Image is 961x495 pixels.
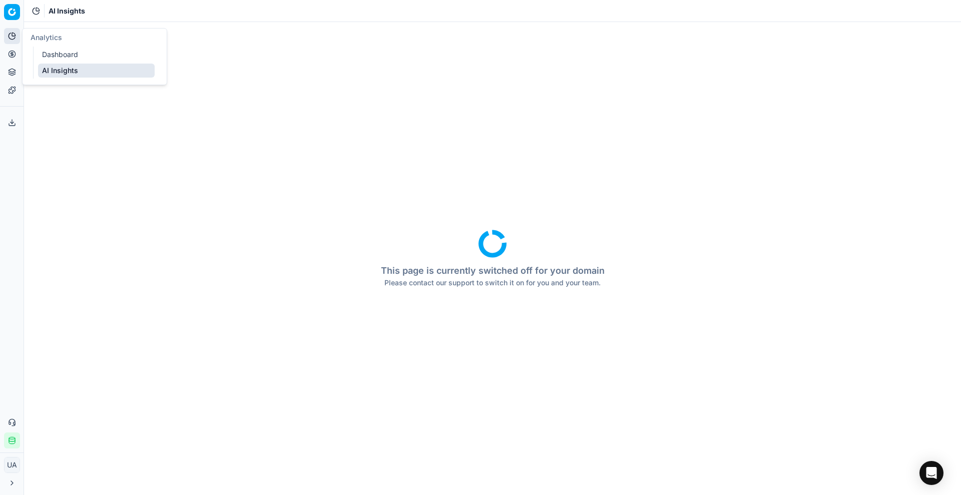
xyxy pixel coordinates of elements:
nav: breadcrumb [49,6,85,16]
div: Open Intercom Messenger [919,461,943,485]
button: UA [4,457,20,473]
a: Dashboard [38,48,155,62]
span: Analytics [31,33,62,42]
div: Please contact our support to switch it on for you and your team. [24,278,961,288]
div: This page is currently switched off for your domain [24,264,961,278]
span: AI Insights [49,6,85,16]
span: UA [5,457,20,472]
a: AI Insights [38,64,155,78]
